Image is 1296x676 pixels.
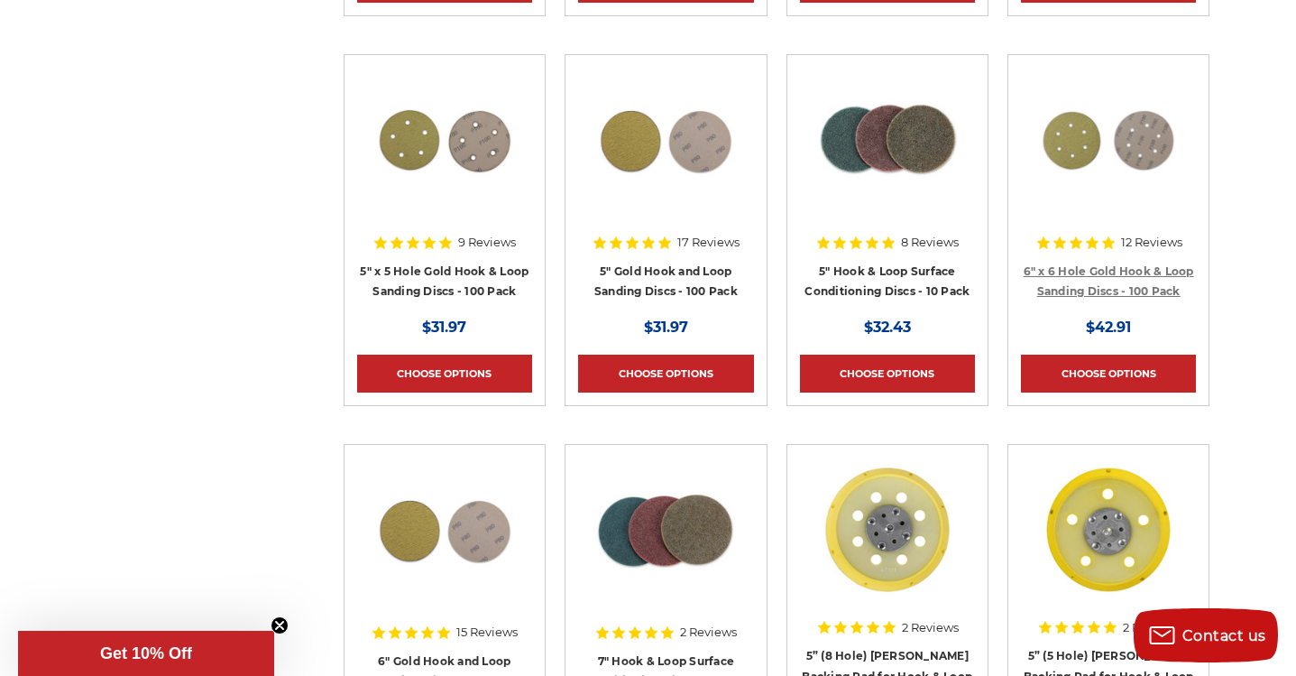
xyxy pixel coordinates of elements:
a: 6" inch hook & loop disc [357,458,532,633]
span: 17 Reviews [677,236,740,248]
span: 8 Reviews [901,236,959,248]
span: Get 10% Off [100,644,192,662]
img: 7 inch surface conditioning discs [593,458,738,602]
button: Close teaser [271,616,289,634]
a: Choose Options [578,355,753,393]
span: $31.97 [644,319,688,336]
a: Choose Options [800,355,975,393]
a: 5" Hook & Loop Surface Conditioning Discs - 10 Pack [804,264,970,299]
span: $42.91 [1086,319,1131,336]
a: 7 inch surface conditioning discs [578,458,753,633]
a: 5 inch 5 hole hook and loop sanding disc [357,68,532,243]
img: 5 inch 5 hole hook and loop sanding disc [372,68,517,212]
a: 5" x 5 Hole Gold Hook & Loop Sanding Discs - 100 Pack [360,264,529,299]
a: 5 inch surface conditioning discs [800,68,975,243]
span: $32.43 [864,319,911,336]
img: 5 inch surface conditioning discs [815,68,960,212]
span: Contact us [1182,627,1266,644]
span: 2 Reviews [680,626,737,638]
img: 5” (8 Hole) DA Sander Backing Pad for Hook & Loop Discs [815,458,960,602]
a: 5" Gold Hook and Loop Sanding Discs - 100 Pack [594,264,738,299]
button: Contact us [1134,608,1278,662]
a: 5” (8 Hole) DA Sander Backing Pad for Hook & Loop Discs [800,458,975,633]
span: 9 Reviews [458,236,516,248]
span: 15 Reviews [456,626,518,638]
a: 5” (5 Hole) DA Sander Backing Pad for Hook & Loop Discs [1021,458,1196,633]
a: Choose Options [357,355,532,393]
a: 6 inch 6 hole hook and loop sanding disc [1021,68,1196,243]
a: gold hook & loop sanding disc stack [578,68,753,243]
a: 6" x 6 Hole Gold Hook & Loop Sanding Discs - 100 Pack [1024,264,1194,299]
a: Choose Options [1021,355,1196,393]
img: 6 inch 6 hole hook and loop sanding disc [1036,68,1181,212]
img: 6" inch hook & loop disc [372,458,517,602]
div: Get 10% OffClose teaser [18,631,274,676]
span: 2 Reviews [902,622,959,634]
span: 12 Reviews [1121,236,1182,248]
img: gold hook & loop sanding disc stack [593,68,738,212]
span: 2 Reviews [1123,622,1180,634]
span: $31.97 [422,319,466,336]
img: 5” (5 Hole) DA Sander Backing Pad for Hook & Loop Discs [1036,458,1181,602]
